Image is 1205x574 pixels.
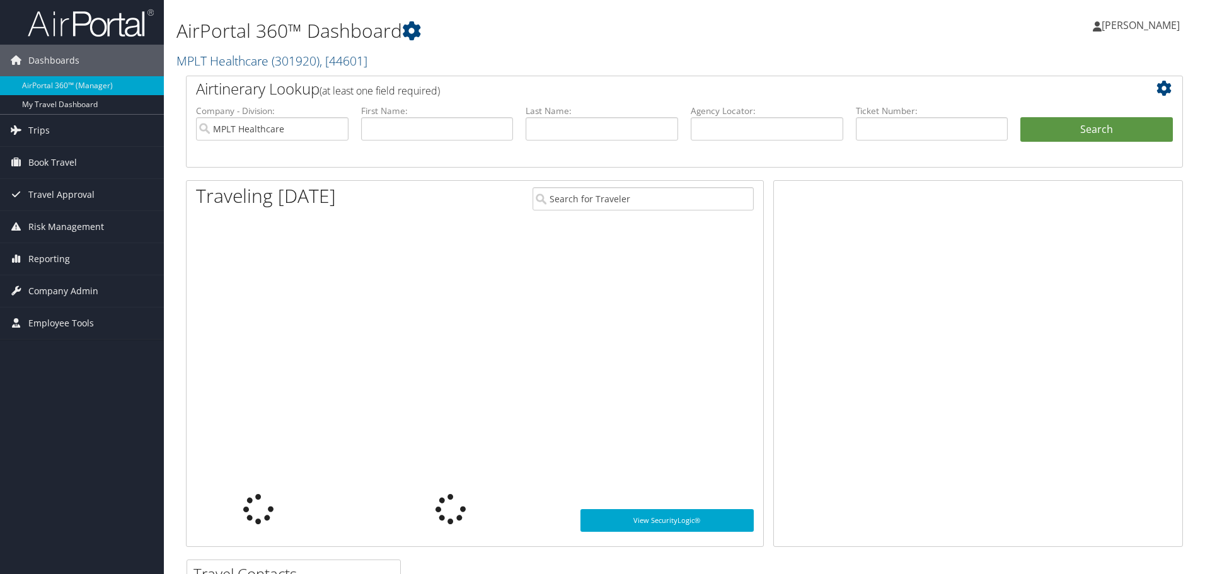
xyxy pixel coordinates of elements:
[28,147,77,178] span: Book Travel
[176,18,854,44] h1: AirPortal 360™ Dashboard
[1020,117,1173,142] button: Search
[320,52,367,69] span: , [ 44601 ]
[533,187,754,210] input: Search for Traveler
[176,52,367,69] a: MPLT Healthcare
[361,105,514,117] label: First Name:
[1102,18,1180,32] span: [PERSON_NAME]
[28,45,79,76] span: Dashboards
[320,84,440,98] span: (at least one field required)
[196,183,336,209] h1: Traveling [DATE]
[1093,6,1192,44] a: [PERSON_NAME]
[691,105,843,117] label: Agency Locator:
[28,179,95,210] span: Travel Approval
[28,211,104,243] span: Risk Management
[28,307,94,339] span: Employee Tools
[28,115,50,146] span: Trips
[28,275,98,307] span: Company Admin
[272,52,320,69] span: ( 301920 )
[526,105,678,117] label: Last Name:
[28,8,154,38] img: airportal-logo.png
[856,105,1008,117] label: Ticket Number:
[196,105,349,117] label: Company - Division:
[580,509,754,532] a: View SecurityLogic®
[196,78,1090,100] h2: Airtinerary Lookup
[28,243,70,275] span: Reporting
